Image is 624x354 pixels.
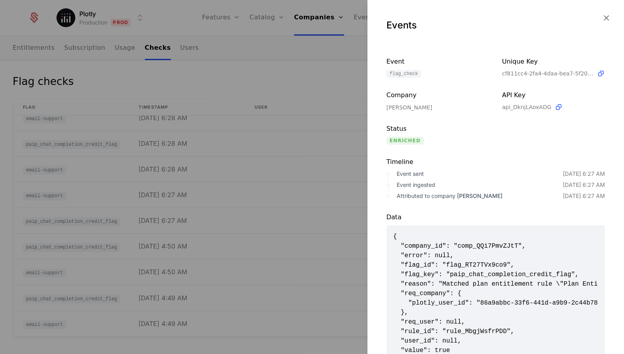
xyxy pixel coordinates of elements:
span: enriched [386,137,424,145]
div: [DATE] 6:27 AM [563,192,605,200]
div: Unique Key [502,57,605,66]
div: Timeline [386,157,605,167]
div: Data [386,213,605,222]
div: Status [386,124,489,134]
span: [PERSON_NAME] [457,192,502,199]
div: Event ingested [397,181,563,189]
span: cf811cc4-2fa4-4daa-bea7-5f202ec18bf2 [502,70,594,77]
div: [DATE] 6:27 AM [563,181,605,189]
div: [PERSON_NAME] [386,104,489,111]
div: Event [386,57,489,67]
div: Attributed to company [397,192,563,200]
div: Events [386,19,605,32]
div: Event sent [397,170,563,178]
span: flag_check [386,70,421,78]
div: [DATE] 6:27 AM [563,170,605,178]
span: api_DknjLAoxADG [502,103,551,111]
div: Company [386,90,489,100]
div: API Key [502,90,605,100]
